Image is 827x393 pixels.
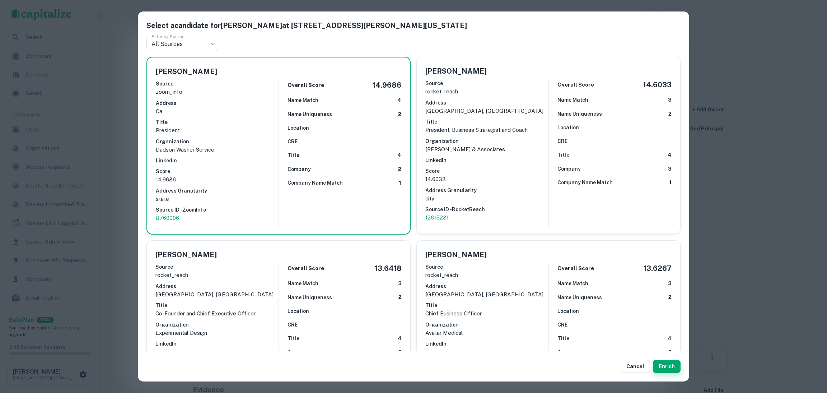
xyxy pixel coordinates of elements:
h6: Name Match [557,96,588,104]
p: Chief Business Officer [425,309,548,318]
h6: Score [155,351,279,359]
p: rocket_reach [425,271,548,279]
h6: 2 [398,110,401,119]
button: Enrich [653,360,681,373]
h6: Title [425,118,548,126]
h6: Organization [155,321,279,329]
h5: [PERSON_NAME] [155,249,217,260]
p: Avatar Medical [425,329,548,337]
h6: Source ID - ZoomInfo [156,206,279,214]
h6: Overall Score [557,264,594,273]
h6: Score [425,167,548,175]
h6: 4 [668,151,672,159]
h6: Name Uniqueness [557,293,602,301]
h6: Address Granularity [425,186,548,194]
h6: LinkedIn [425,340,548,348]
h6: Company Name Match [557,179,613,186]
h6: 2 [398,165,401,174]
h6: Location [288,124,309,132]
p: 14.6033 [425,175,548,184]
h6: 2 [398,348,402,356]
h6: Overall Score [288,81,324,89]
h6: Company Name Match [288,179,343,187]
p: Experimental Design [155,329,279,337]
h6: Name Match [288,96,318,104]
h6: CRE [557,137,567,145]
p: [GEOGRAPHIC_DATA], [GEOGRAPHIC_DATA] [425,107,548,115]
h6: Name Uniqueness [557,110,602,118]
h6: 3 [398,279,402,288]
p: city [425,194,548,203]
h6: LinkedIn [156,157,279,165]
h6: Location [557,307,579,315]
h6: Address Granularity [156,187,279,195]
h6: CRE [288,138,298,145]
p: 14.9686 [156,175,279,184]
p: rocket_reach [155,271,279,279]
h6: Company [288,348,311,356]
iframe: Chat Widget [791,336,827,370]
h6: Organization [156,138,279,145]
h6: 2 [398,293,402,301]
h6: Company [557,348,581,356]
h6: Score [156,167,279,175]
p: ca [156,107,279,116]
h6: 4 [397,96,401,105]
h6: Score [425,351,548,359]
button: Cancel [621,360,650,373]
h6: 1 [399,179,401,187]
h5: 14.6033 [643,79,672,90]
h5: 13.6267 [644,263,672,274]
h6: 1 [669,179,672,187]
p: Co-Founder and Chief Executive Officer [155,309,279,318]
p: President, Business Strategist and Coach [425,126,548,134]
h6: 2 [668,293,672,301]
h6: CRE [288,321,298,329]
h6: 2 [668,110,672,118]
p: President [156,126,279,135]
h6: Title [557,151,569,159]
div: All Sources [146,37,218,51]
h6: Title [425,301,548,309]
h6: Location [288,307,309,315]
p: [GEOGRAPHIC_DATA], [GEOGRAPHIC_DATA] [155,290,279,299]
h6: Source [156,80,279,88]
h6: 2 [668,348,672,356]
h6: 3 [668,279,672,288]
h6: Name Match [288,279,318,287]
a: 12615281 [425,213,548,222]
label: Filter by Source [151,33,184,40]
h6: 4 [397,151,401,159]
h6: Address [425,282,548,290]
p: [GEOGRAPHIC_DATA], [GEOGRAPHIC_DATA] [425,290,548,299]
h6: Organization [425,137,548,145]
h6: Location [557,124,579,131]
p: zoom_info [156,88,279,96]
h5: 14.9686 [373,80,401,91]
h6: LinkedIn [425,156,548,164]
h6: Address [155,282,279,290]
h6: Overall Score [288,264,324,273]
p: Dadson Washer Service [156,145,279,154]
h6: Name Uniqueness [288,110,332,118]
h5: [PERSON_NAME] [156,66,217,77]
h6: LinkedIn [155,340,279,348]
h6: 4 [398,334,402,343]
h5: Select a candidate for [PERSON_NAME] at [STREET_ADDRESS][PERSON_NAME][US_STATE] [146,20,681,31]
h6: Name Uniqueness [288,293,332,301]
h6: Title [288,151,299,159]
h6: CRE [557,321,567,329]
h6: Address [156,99,279,107]
h6: Title [156,118,279,126]
h5: [PERSON_NAME] [425,249,487,260]
h6: Title [155,301,279,309]
h6: Company [557,165,581,173]
p: rocket_reach [425,87,548,96]
h5: 13.6418 [375,263,402,274]
h6: 3 [668,165,672,173]
h6: Source ID - RocketReach [425,205,548,213]
h6: Title [288,334,299,342]
p: 8760006 [156,214,279,222]
h6: Source [425,79,548,87]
